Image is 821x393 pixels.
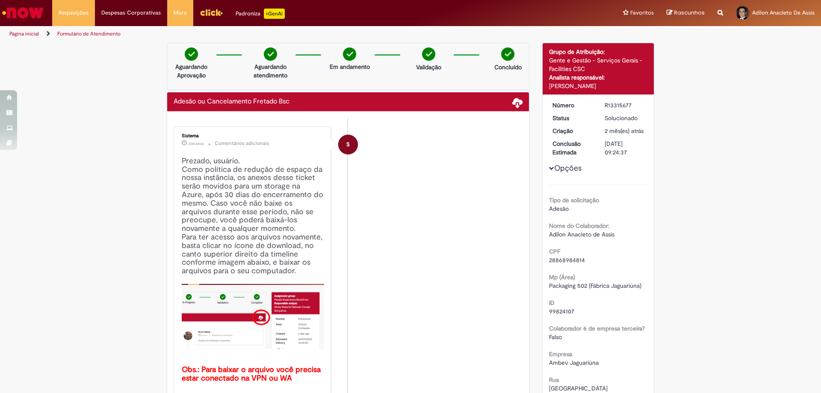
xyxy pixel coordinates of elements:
b: Nome do Colaborador: [549,222,609,230]
img: check-circle-green.png [501,47,514,61]
a: Página inicial [9,30,39,37]
img: check-circle-green.png [264,47,277,61]
img: check-circle-green.png [185,47,198,61]
div: [DATE] 09:24:37 [605,139,644,157]
p: Aguardando atendimento [250,62,291,80]
span: Requisições [59,9,89,17]
span: 30d atrás [188,141,204,146]
time: 01/09/2025 00:31:31 [188,141,204,146]
b: Tipo de solicitação [549,196,599,204]
p: +GenAi [264,9,285,19]
span: Rascunhos [674,9,705,17]
img: check-circle-green.png [343,47,356,61]
span: 2 mês(es) atrás [605,127,644,135]
b: Empresa [549,350,572,358]
div: Gente e Gestão - Serviços Gerais - Facilities CSC [549,56,648,73]
ul: Trilhas de página [6,26,541,42]
img: x_mdbda_azure_blob.picture2.png [182,284,324,349]
b: Obs.: Para baixar o arquivo você precisa estar conectado na VPN ou WA [182,365,323,383]
div: Analista responsável: [549,73,648,82]
span: Ambev Jaguariúna [549,359,599,366]
dt: Conclusão Estimada [546,139,599,157]
span: [GEOGRAPHIC_DATA] [549,384,608,392]
span: More [174,9,187,17]
dt: Criação [546,127,599,135]
p: Aguardando Aprovação [171,62,212,80]
b: Rua [549,376,559,384]
span: Baixar anexos [512,97,523,107]
div: Sistema [182,133,324,139]
p: Concluído [494,63,522,71]
div: [PERSON_NAME] [549,82,648,90]
span: Adilon Anacleto De Assis [752,9,815,16]
span: 28868984814 [549,256,585,264]
div: Solucionado [605,114,644,122]
span: Packaging 502 (Fábrica Jaguariúna) [549,282,641,290]
span: Favoritos [630,9,654,17]
span: Despesas Corporativas [101,9,161,17]
p: Validação [416,63,441,71]
span: Adilon Anacleto de Assis [549,230,614,238]
b: ID [549,299,555,307]
h4: Prezado, usuário. Como política de redução de espaço da nossa instância, os anexos desse ticket s... [182,157,324,383]
small: Comentários adicionais [215,140,269,147]
a: Rascunhos [667,9,705,17]
p: Em andamento [330,62,370,71]
div: Padroniza [236,9,285,19]
div: System [338,135,358,154]
dt: Status [546,114,599,122]
span: Adesão [549,205,569,213]
img: click_logo_yellow_360x200.png [200,6,223,19]
b: CPF [549,248,560,255]
b: Mp (Área) [549,273,575,281]
div: Grupo de Atribuição: [549,47,648,56]
a: Formulário de Atendimento [57,30,121,37]
img: ServiceNow [1,4,45,21]
span: 99824107 [549,307,574,315]
img: check-circle-green.png [422,47,435,61]
b: Colaborador é de empresa terceira? [549,325,645,332]
h2: Adesão ou Cancelamento Fretado Bsc Histórico de tíquete [174,98,289,106]
div: R13315677 [605,101,644,109]
span: Falso [549,333,562,341]
span: S [346,134,350,155]
time: 23/07/2025 09:32:07 [605,127,644,135]
dt: Número [546,101,599,109]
